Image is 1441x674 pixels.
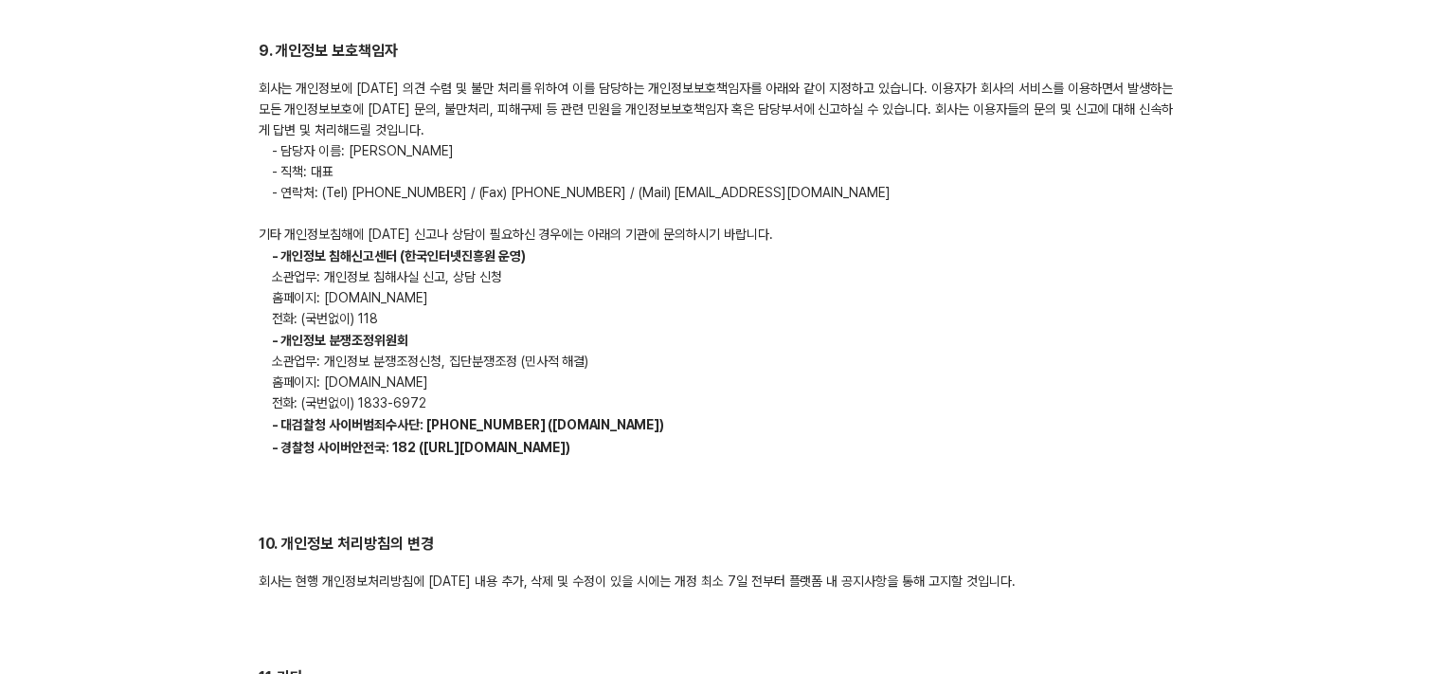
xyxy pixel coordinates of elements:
[272,440,571,455] b: - 경찰청 사이버안전국: 182 ([URL][DOMAIN_NAME])
[259,161,1183,182] p: - 직책: 대표
[259,372,1183,392] p: 홈페이지: [DOMAIN_NAME]
[259,41,1183,63] h2: 9. 개인정보 보호책임자
[259,266,1183,287] p: 소관업무: 개인정보 침해사실 신고, 상담 신청
[259,308,1183,329] p: 전화: (국번없이) 118
[259,534,1183,556] h2: 10. 개인정보 처리방침의 변경
[272,418,664,433] b: - 대검찰청 사이버범죄수사단: [PHONE_NUMBER] ([DOMAIN_NAME])
[259,571,1183,592] div: 회사는 현행 개인정보처리방침에 [DATE] 내용 추가, 삭제 및 수정이 있을 시에는 개정 최소 7일 전부터 플랫폼 내 공지사항을 통해 고지할 것입니다.
[272,333,409,348] b: - 개인정보 분쟁조정위원회
[259,140,1183,161] p: - 담당자 이름: [PERSON_NAME]
[259,182,1183,203] p: - 연락처: (Tel) [PHONE_NUMBER] / (Fax) [PHONE_NUMBER] / (Mail) [EMAIL_ADDRESS][DOMAIN_NAME]
[259,287,1183,308] p: 홈페이지: [DOMAIN_NAME]
[259,78,1183,458] div: 회사는 개인정보에 [DATE] 의견 수렴 및 불만 처리를 위하여 이를 담당하는 개인정보보호책임자를 아래와 같이 지정하고 있습니다. 이용자가 회사의 서비스를 이용하면서 발생하는...
[259,351,1183,372] p: 소관업무: 개인정보 분쟁조정신청, 집단분쟁조정 (민사적 해결)
[272,248,526,264] b: - 개인정보 침해신고센터 (한국인터넷진흥원 운영)
[259,392,1183,413] p: 전화: (국번없이) 1833-6972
